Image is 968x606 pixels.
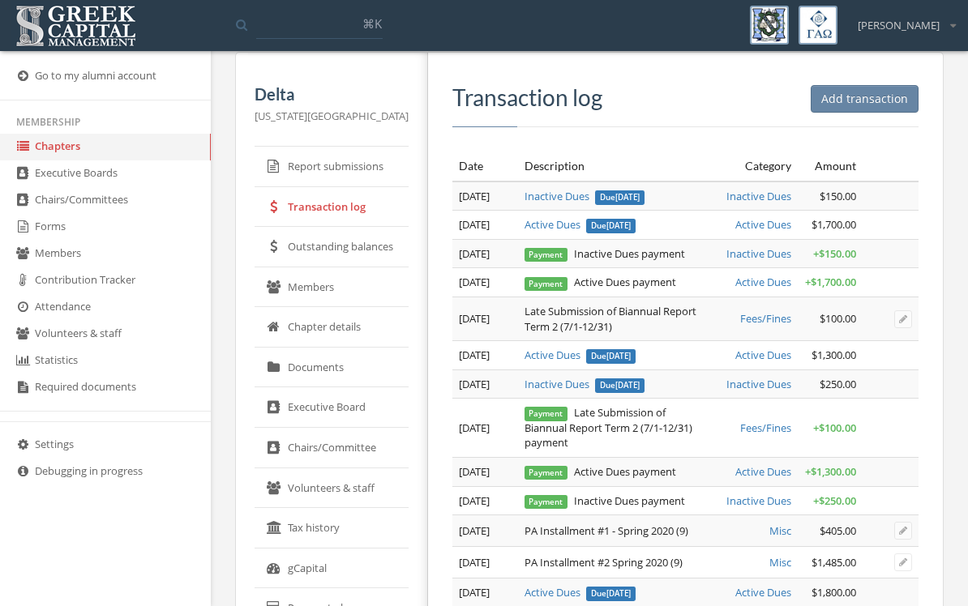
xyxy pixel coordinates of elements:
[525,277,568,291] span: Payment
[459,493,490,508] span: [DATE]
[255,548,409,589] a: gCapital
[740,311,791,326] span: Fees/Fines
[459,217,490,232] span: [DATE]
[811,85,919,113] button: Add transaction
[525,466,568,480] span: Payment
[525,248,568,262] span: Payment
[525,275,677,289] span: Active Dues payment
[820,377,856,391] span: $250.00
[459,420,490,435] span: [DATE]
[459,523,490,538] span: [DATE]
[525,495,568,509] span: Payment
[720,158,791,174] div: Category
[525,377,645,391] a: Inactive Dues Due[DATE]
[735,585,791,600] span: Active Dues
[255,387,409,428] a: Executive Board
[525,407,568,420] span: Payment
[813,493,856,508] span: + $250.00
[525,405,692,450] span: Late Submission of Biannual Report Term 2 (7/1-12/31) payment
[595,190,645,205] span: Due
[255,428,409,468] a: Chairs/Committee
[459,377,490,391] span: [DATE]
[820,189,856,203] span: $150.00
[459,464,490,479] span: [DATE]
[452,85,919,110] h3: Transaction log
[255,267,409,308] a: Members
[615,192,640,203] span: [DATE]
[820,523,856,538] span: $405.00
[735,464,791,479] span: Active Dues
[255,468,409,509] a: Volunteers & staff
[255,85,409,103] h5: Delta
[586,219,636,233] span: Due
[525,493,686,508] span: Inactive Dues payment
[255,348,409,388] a: Documents
[615,380,640,390] span: [DATE]
[606,588,631,599] span: [DATE]
[525,523,688,538] span: PA Installment #1 - Spring 2020 (9)
[735,348,791,362] span: Active Dues
[813,246,856,261] span: + $150.00
[606,220,631,231] span: [DATE]
[255,187,409,228] a: Transaction log
[726,377,791,391] span: Inactive Dues
[459,246,490,261] span: [DATE]
[586,349,636,364] span: Due
[459,189,490,203] span: [DATE]
[805,464,856,479] span: + $1,300.00
[255,107,409,125] p: [US_STATE][GEOGRAPHIC_DATA]
[525,585,636,600] a: Active Dues Due[DATE]
[255,227,409,267] a: Outstanding balances
[459,585,490,600] span: [DATE]
[769,555,791,570] span: Misc
[740,420,791,435] span: Fees/Fines
[769,523,791,538] span: Misc
[525,348,636,362] a: Active Dues Due[DATE]
[459,555,490,570] span: [DATE]
[525,217,636,232] a: Active Dues Due[DATE]
[525,246,686,261] span: Inactive Dues payment
[255,508,409,548] a: Tax history
[606,351,631,361] span: [DATE]
[255,307,409,348] a: Chapter details
[525,189,645,203] a: Inactive Dues Due[DATE]
[525,304,696,334] span: Late Submission of Biannual Report Term 2 (7/1-12/31)
[812,217,856,232] span: $1,700.00
[586,587,636,601] span: Due
[812,348,856,362] span: $1,300.00
[726,189,791,203] span: Inactive Dues
[459,348,490,362] span: [DATE]
[595,378,645,393] span: Due
[804,158,857,174] div: Amount
[812,585,856,600] span: $1,800.00
[525,158,708,174] div: Description
[255,147,409,187] a: Report submissions
[735,275,791,289] span: Active Dues
[805,275,856,289] span: + $1,700.00
[459,275,490,289] span: [DATE]
[812,555,856,570] span: $1,485.00
[858,18,940,33] span: [PERSON_NAME]
[735,217,791,232] span: Active Dues
[820,311,856,326] span: $100.00
[726,246,791,261] span: Inactive Dues
[525,464,677,479] span: Active Dues payment
[726,493,791,508] span: Inactive Dues
[525,555,683,570] span: PA Installment #2 Spring 2020 (9)
[847,6,956,33] div: [PERSON_NAME]
[362,15,382,32] span: ⌘K
[459,158,512,174] div: Date
[813,420,856,435] span: + $100.00
[459,311,490,326] span: [DATE]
